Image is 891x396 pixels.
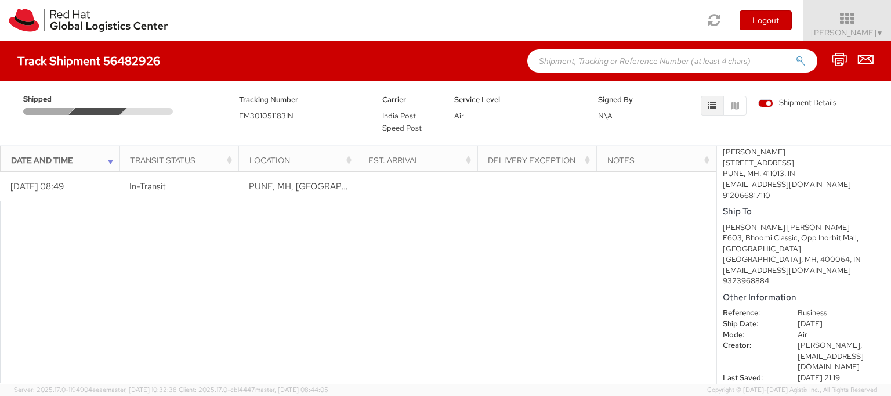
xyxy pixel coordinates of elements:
span: [PERSON_NAME] [811,27,883,38]
div: Date and Time [11,154,116,166]
h5: Ship To [723,207,885,217]
div: [GEOGRAPHIC_DATA], MH, 400064, IN [723,254,885,265]
dt: Ship Date: [714,319,789,330]
div: [STREET_ADDRESS] [723,158,885,169]
span: N\A [598,111,613,121]
dt: Last Saved: [714,373,789,384]
div: Notes [607,154,712,166]
span: Copyright © [DATE]-[DATE] Agistix Inc., All Rights Reserved [707,386,877,395]
div: Red Hat India Private Limited [PERSON_NAME] [723,136,885,158]
div: [EMAIL_ADDRESS][DOMAIN_NAME] [723,179,885,190]
span: [PERSON_NAME], [798,340,862,350]
span: In-Transit [129,181,166,192]
dt: Mode: [714,330,789,341]
dt: Reference: [714,308,789,319]
div: PUNE, MH, 411013, IN [723,168,885,179]
div: [EMAIL_ADDRESS][DOMAIN_NAME] [723,265,885,276]
h5: Other Information [723,293,885,303]
input: Shipment, Tracking or Reference Number (at least 4 chars) [527,49,817,73]
span: PUNE, MH, IN [249,181,385,192]
h5: Signed By [598,96,653,104]
span: Server: 2025.17.0-1194904eeae [14,386,177,394]
span: Client: 2025.17.0-cb14447 [179,386,328,394]
button: Logout [740,10,792,30]
div: [PERSON_NAME] [PERSON_NAME] [723,222,885,233]
div: Transit Status [130,154,235,166]
span: master, [DATE] 10:32:38 [106,386,177,394]
span: Shipment Details [758,98,836,109]
h5: Carrier [382,96,437,104]
div: Est. Arrival [368,154,473,166]
span: Air [454,111,464,121]
span: Shipped [23,94,73,105]
h4: Track Shipment 56482926 [17,55,160,67]
h5: Service Level [454,96,581,104]
h5: Tracking Number [239,96,365,104]
label: Shipment Details [758,98,836,110]
div: Location [249,154,354,166]
span: master, [DATE] 08:44:05 [255,386,328,394]
div: 9323968884 [723,276,885,287]
span: ▼ [876,28,883,38]
div: F603, Bhoomi Classic, Opp Inorbit Mall,[GEOGRAPHIC_DATA] [723,233,885,254]
span: EM301051183IN [239,111,294,121]
dt: Creator: [714,340,789,351]
div: Delivery Exception [488,154,593,166]
img: rh-logistics-00dfa346123c4ec078e1.svg [9,9,168,32]
span: India Post Speed Post [382,111,422,133]
div: 912066817110 [723,190,885,201]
